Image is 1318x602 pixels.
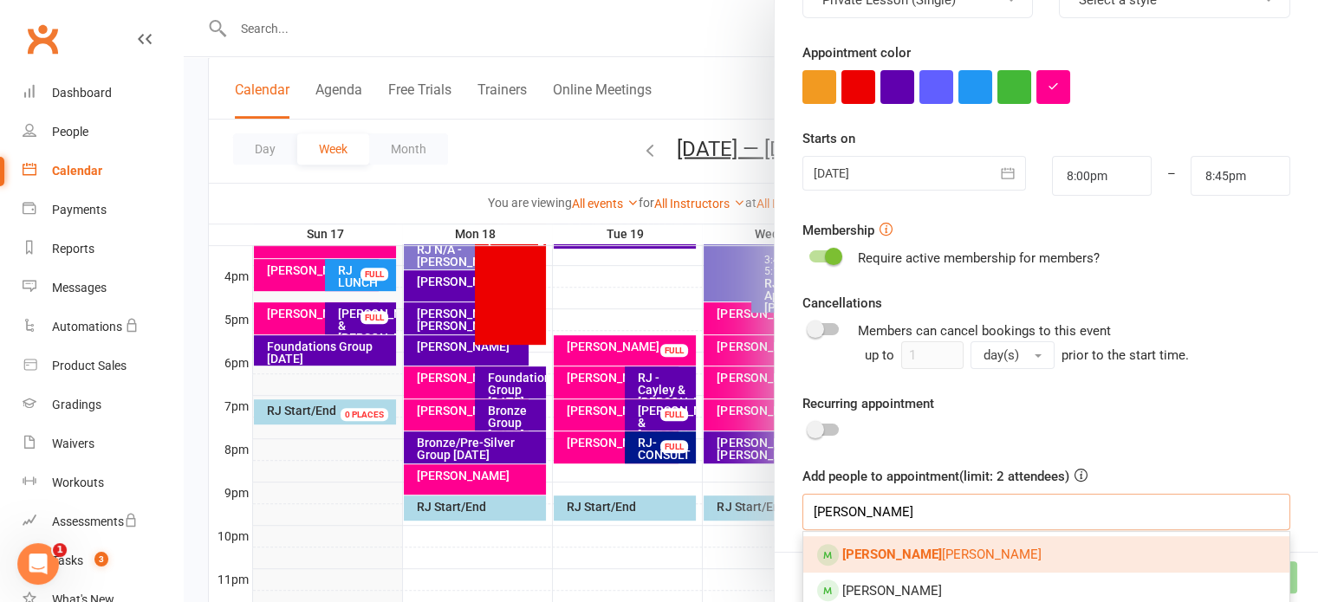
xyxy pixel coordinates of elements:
a: Payments [23,191,183,230]
a: People [23,113,183,152]
div: Automations [52,320,122,333]
div: Calendar [52,164,102,178]
iframe: Intercom live chat [17,543,59,585]
strong: [PERSON_NAME] [842,547,942,562]
div: Messages [52,281,107,295]
label: Cancellations [802,293,882,314]
div: Payments [52,203,107,217]
a: Messages [23,269,183,307]
input: Search and members and prospects [802,494,1290,530]
label: Add people to appointment [802,466,1088,487]
label: Recurring appointment [802,393,934,414]
span: 3 [94,552,108,566]
a: Gradings [23,385,183,424]
a: Workouts [23,463,183,502]
span: day(s) [984,347,1019,363]
div: Workouts [52,476,104,489]
div: Product Sales [52,359,127,372]
div: Gradings [52,398,101,411]
a: Clubworx [21,17,64,61]
a: Dashboard [23,74,183,113]
div: Assessments [52,515,138,528]
a: Assessments [23,502,183,541]
a: Reports [23,230,183,269]
label: Appointment color [802,42,911,63]
div: Members can cancel bookings to this event [858,320,1290,369]
a: Tasks 3 [23,541,183,580]
div: Require active membership for members? [858,248,1100,269]
a: Waivers [23,424,183,463]
span: [PERSON_NAME] [842,547,1042,562]
a: Calendar [23,152,183,191]
span: prior to the start time. [1062,347,1189,363]
span: 1 [53,543,67,557]
div: Dashboard [52,86,112,100]
div: Tasks [52,553,83,567]
span: [PERSON_NAME] [842,583,942,599]
a: Automations [23,307,183,346]
label: Membership [802,220,874,241]
div: Waivers [52,437,94,450]
span: (limit: 2 attendees) [959,469,1088,484]
div: People [52,125,88,139]
label: Starts on [802,128,855,149]
a: Product Sales [23,346,183,385]
div: up to [865,341,1055,369]
div: Reports [52,242,94,256]
div: – [1151,156,1192,196]
button: day(s) [971,341,1055,369]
